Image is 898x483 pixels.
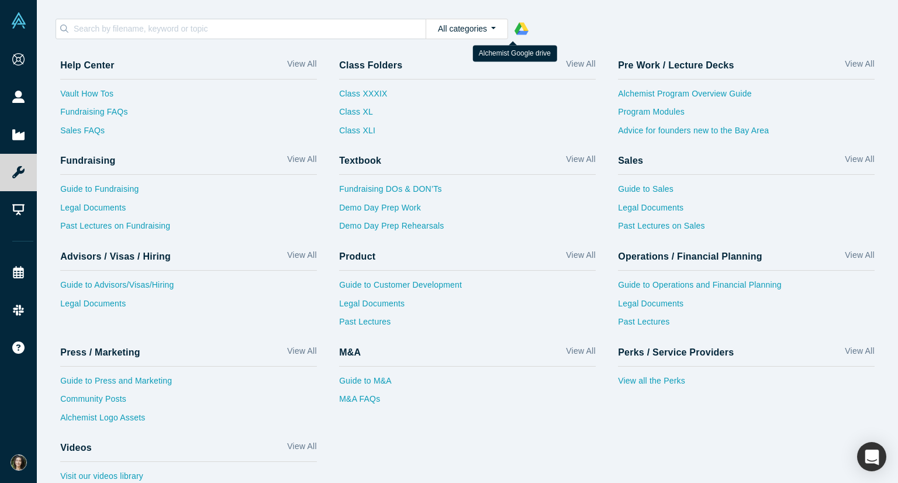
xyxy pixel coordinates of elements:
[11,12,27,29] img: Alchemist Vault Logo
[287,249,316,266] a: View All
[60,442,92,453] h4: Videos
[339,316,596,334] a: Past Lectures
[60,183,317,202] a: Guide to Fundraising
[60,347,140,358] h4: Press / Marketing
[339,60,402,71] h4: Class Folders
[845,249,874,266] a: View All
[11,454,27,471] img: Yuri Hamamura's Account
[287,345,316,362] a: View All
[566,249,595,266] a: View All
[618,251,762,262] h4: Operations / Financial Planning
[618,125,875,143] a: Advice for founders new to the Bay Area
[339,298,596,316] a: Legal Documents
[339,220,596,239] a: Demo Day Prep Rehearsals
[618,60,734,71] h4: Pre Work / Lecture Decks
[426,19,508,39] button: All categories
[339,106,387,125] a: Class XL
[60,251,171,262] h4: Advisors / Visas / Hiring
[339,202,596,220] a: Demo Day Prep Work
[60,393,317,412] a: Community Posts
[339,251,375,262] h4: Product
[287,153,316,170] a: View All
[618,183,875,202] a: Guide to Sales
[618,106,875,125] a: Program Modules
[60,220,317,239] a: Past Lectures on Fundraising
[60,155,115,166] h4: Fundraising
[618,220,875,239] a: Past Lectures on Sales
[618,375,875,394] a: View all the Perks
[60,412,317,430] a: Alchemist Logo Assets
[618,316,875,334] a: Past Lectures
[618,279,875,298] a: Guide to Operations and Financial Planning
[618,202,875,220] a: Legal Documents
[339,183,596,202] a: Fundraising DOs & DON’Ts
[60,298,317,316] a: Legal Documents
[339,375,596,394] a: Guide to M&A
[618,155,643,166] h4: Sales
[60,202,317,220] a: Legal Documents
[339,393,596,412] a: M&A FAQs
[60,125,317,143] a: Sales FAQs
[618,347,734,358] h4: Perks / Service Providers
[60,375,317,394] a: Guide to Press and Marketing
[339,155,381,166] h4: Textbook
[845,345,874,362] a: View All
[60,106,317,125] a: Fundraising FAQs
[72,21,426,36] input: Search by filename, keyword or topic
[287,58,316,75] a: View All
[339,125,387,143] a: Class XLI
[845,58,874,75] a: View All
[566,153,595,170] a: View All
[287,440,316,457] a: View All
[618,88,875,106] a: Alchemist Program Overview Guide
[618,298,875,316] a: Legal Documents
[566,58,595,75] a: View All
[845,153,874,170] a: View All
[339,88,387,106] a: Class XXXIX
[566,345,595,362] a: View All
[60,60,114,71] h4: Help Center
[60,279,317,298] a: Guide to Advisors/Visas/Hiring
[60,88,317,106] a: Vault How Tos
[339,279,596,298] a: Guide to Customer Development
[339,347,361,358] h4: M&A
